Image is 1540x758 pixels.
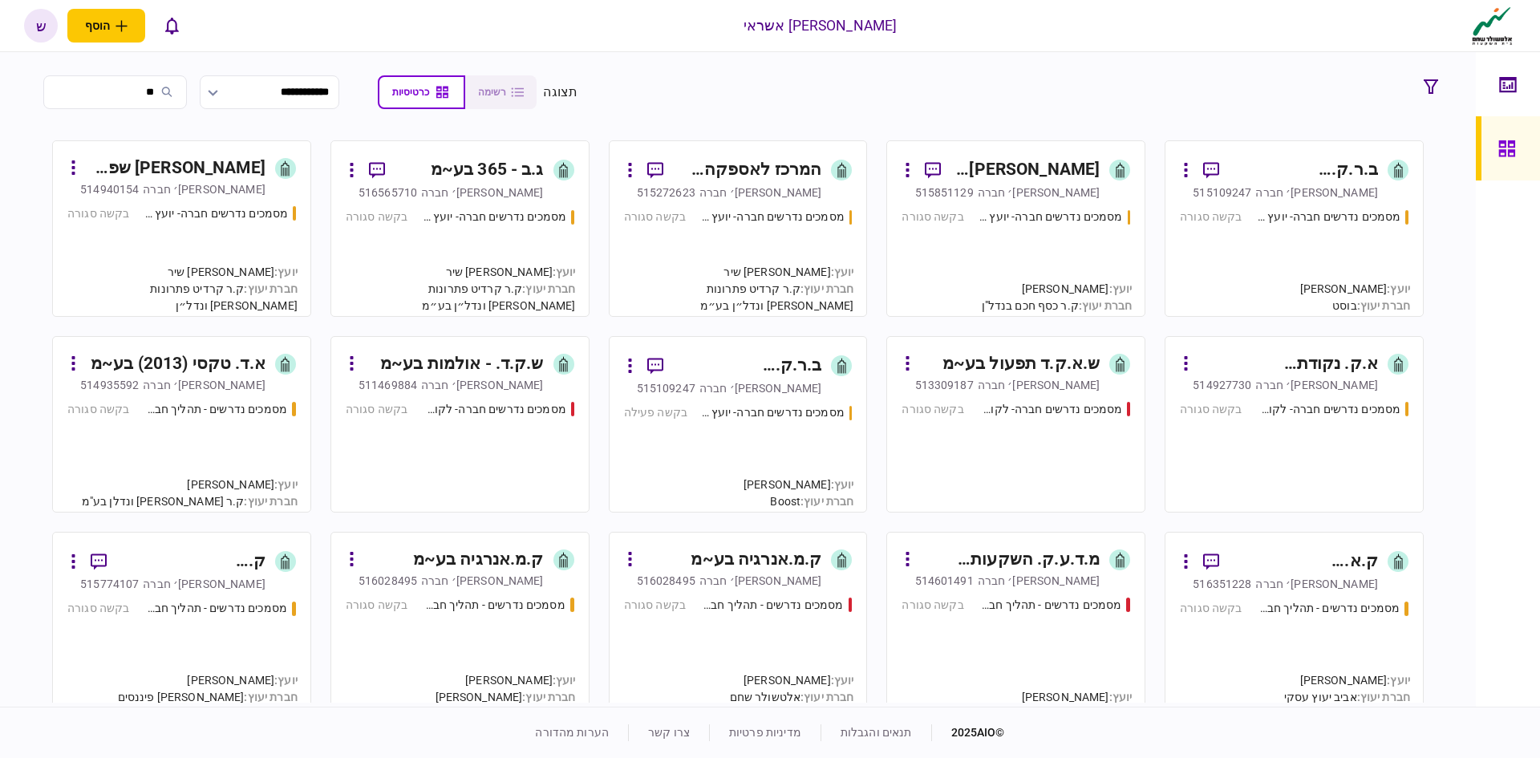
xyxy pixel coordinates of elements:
div: מ.ד.ע.ק. השקעות משפחתיות בע~מ [920,547,1100,573]
div: בקשה סגורה [346,597,407,614]
span: יועץ : [831,266,854,278]
span: חברת יעוץ : [800,282,853,295]
div: ק.ר [PERSON_NAME] ונדלן בע"מ [82,493,298,510]
a: המרכז לאספקה טכנית א.ה. 2015 בע~מ[PERSON_NAME]׳ חברה515272623מסמכים נדרשים חברה- יועץ - תהליך חבר... [609,140,868,317]
div: © 2025 AIO [931,724,1005,741]
span: חברת יעוץ : [244,282,297,295]
div: 513309187 [915,377,974,393]
div: א.ד. טקסי (2013) בע~מ [91,351,265,377]
div: 516028495 [359,573,417,589]
div: ג.ב - 365 בע~מ [431,157,544,183]
div: בקשה סגורה [1180,600,1242,617]
div: בקשה סגורה [624,209,686,225]
div: בקשה סגורה [346,209,407,225]
div: המרכז לאספקה טכנית א.ה. 2015 בע~מ [676,157,822,183]
div: [PERSON_NAME]׳ חברה [421,377,544,393]
div: [PERSON_NAME]׳ חברה [978,184,1100,201]
div: 515272623 [637,184,695,201]
div: מסמכים נדרשים חברה- יועץ - תהליך חברה [979,209,1123,225]
span: יועץ : [553,266,576,278]
div: בקשה סגורה [346,401,407,418]
div: בקשה סגורה [624,597,686,614]
div: [PERSON_NAME]׳ חברה [143,181,265,197]
div: 516565710 [359,184,417,201]
div: אלטשולר שחם [730,689,854,706]
a: ב.ר.ק. [PERSON_NAME] שירותים לתעשיה בע~מ[PERSON_NAME]׳ חברה515109247מסמכים נדרשים חברה- יועץ - תה... [1165,140,1424,317]
button: פתח רשימת התראות [155,9,188,43]
div: מסמכים נדרשים - תהליך חברה [700,597,843,614]
div: ש.א.ק.ד תפעול בע~מ [942,351,1100,377]
span: חברת יעוץ : [800,691,853,703]
a: ק.מ.אנרגיה בע~מ[PERSON_NAME]׳ חברה516028495מסמכים נדרשים - תהליך חברהבקשה סגורהיועץ:[PERSON_NAME]... [330,532,590,708]
div: 516351228 [1193,576,1251,592]
div: בקשה סגורה [67,205,129,222]
div: [PERSON_NAME] אשראי [744,15,898,36]
div: ש.ק.ד. - אולמות בע~מ [380,351,544,377]
div: [PERSON_NAME]׳ חברה [143,576,265,592]
a: ק.מ.אנרגיה בע~מ[PERSON_NAME]׳ חברה516028495מסמכים נדרשים - תהליך חברהבקשה סגורהיועץ:[PERSON_NAME]... [609,532,868,708]
div: בקשה סגורה [1180,209,1242,225]
div: ב.ר.ק. [PERSON_NAME] שירותים לתעשיה בע~מ [1232,157,1378,183]
a: ש.א.ק.ד תפעול בע~מ[PERSON_NAME]׳ חברה513309187מסמכים נדרשים חברה- לקוח קצה - ישירבקשה סגורה [886,336,1145,513]
button: רשימה [465,75,537,109]
div: [PERSON_NAME] [744,476,853,493]
div: [PERSON_NAME] [1300,281,1410,298]
a: ק.א. [PERSON_NAME] אנרגיה בע~מ[PERSON_NAME]׳ חברה516351228מסמכים נדרשים - תהליך חברהבקשה סגורהיוע... [1165,532,1424,708]
span: יועץ : [1109,691,1133,703]
div: [PERSON_NAME]׳ חברה [699,380,822,396]
div: [PERSON_NAME] שיר [344,264,576,281]
span: יועץ : [1387,282,1410,295]
div: [PERSON_NAME] [1284,672,1410,689]
button: פתח תפריט להוספת לקוח [67,9,145,43]
a: תנאים והגבלות [841,726,912,739]
div: מסמכים נדרשים חברה- יועץ - תהליך חברה [1257,209,1401,225]
div: מסמכים נדרשים חברה- לקוח קצה - ישיר [979,401,1123,418]
div: [PERSON_NAME] שיר [622,264,854,281]
div: 515109247 [637,380,695,396]
div: 515109247 [1193,184,1251,201]
div: בוסט [1300,298,1410,314]
div: בקשה פעילה [624,404,687,421]
div: [PERSON_NAME] שפע [PERSON_NAME] בע~מ [86,156,265,181]
span: יועץ : [274,478,298,491]
div: ק.ר קרדיט פתרונות [PERSON_NAME] ונדל״ן [66,281,298,314]
a: ב.ר.ק. [PERSON_NAME] שירותים לתעשיה בע~מ[PERSON_NAME]׳ חברה515109247מסמכים נדרשים חברה- יועץ - תה... [609,336,868,513]
span: רשימה [478,87,506,98]
a: ג.ב - 365 בע~מ[PERSON_NAME]׳ חברה516565710מסמכים נדרשים חברה- יועץ - תהליך חברהבקשה סגורהיועץ:[PE... [330,140,590,317]
span: כרטיסיות [392,87,429,98]
span: חברת יעוץ : [244,495,297,508]
div: בקשה סגורה [902,597,963,614]
img: client company logo [1469,6,1516,46]
a: מדיניות פרטיות [729,726,801,739]
a: א.ד. טקסי (2013) בע~מ[PERSON_NAME]׳ חברה514935592מסמכים נדרשים - תהליך חברהבקשה סגורהיועץ:[PERSON... [52,336,311,513]
a: [PERSON_NAME] שפע [PERSON_NAME] בע~מ[PERSON_NAME]׳ חברה514940154מסמכים נדרשים חברה- יועץ - תהליך ... [52,140,311,317]
div: בקשה סגורה [67,600,129,617]
button: ש [24,9,58,43]
div: ק.ר כסף חכם בנדל"ן [982,298,1133,314]
div: 514927730 [1193,377,1251,393]
span: חברת יעוץ : [800,495,853,508]
div: 515774107 [80,576,139,592]
div: מסמכים נדרשים חברה- לקוח קצה - ישיר [1257,401,1401,418]
div: 514940154 [80,181,139,197]
div: ב.ר.ק. [PERSON_NAME] שירותים לתעשיה בע~מ [676,353,822,379]
div: 516028495 [637,573,695,589]
div: תצוגה [543,83,577,102]
div: [PERSON_NAME] [1022,689,1132,706]
div: [PERSON_NAME]׳ חברה [978,573,1100,589]
button: כרטיסיות [378,75,465,109]
div: מסמכים נדרשים חברה- יועץ - תהליך חברה [700,404,845,421]
div: [PERSON_NAME] [82,476,298,493]
div: 514935592 [80,377,139,393]
div: [PERSON_NAME]׳ חברה [1255,377,1378,393]
span: חברת יעוץ : [244,691,297,703]
div: בקשה סגורה [902,401,963,418]
div: בקשה סגורה [902,209,963,225]
div: [PERSON_NAME]׳ חברה [1255,184,1378,201]
span: יועץ : [274,266,298,278]
span: יועץ : [831,674,854,687]
div: [PERSON_NAME] [436,689,576,706]
span: חברת יעוץ : [522,282,575,295]
div: [PERSON_NAME]׳ חברה [421,573,544,589]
